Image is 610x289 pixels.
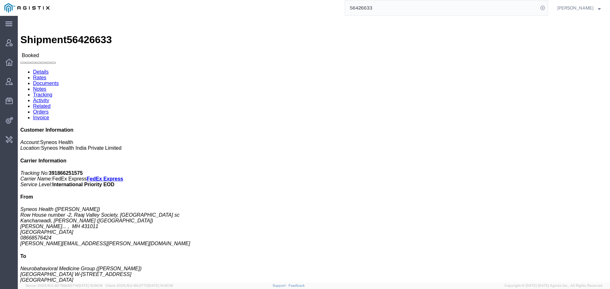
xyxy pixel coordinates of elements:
[4,3,50,13] img: logo
[105,284,173,287] span: Client: 2025.16.0-8fc0770
[345,0,538,16] input: Search for shipment number, reference number
[148,284,173,287] span: [DATE] 10:40:19
[557,4,593,11] span: Abbie Wilkiemeyer
[288,284,305,287] a: Feedback
[273,284,288,287] a: Support
[78,284,103,287] span: [DATE] 10:56:16
[25,284,103,287] span: Server: 2025.16.0-82789e55714
[505,283,602,288] span: Copyright © [DATE]-[DATE] Agistix Inc., All Rights Reserved
[557,4,601,12] button: [PERSON_NAME]
[18,16,610,282] iframe: FS Legacy Container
